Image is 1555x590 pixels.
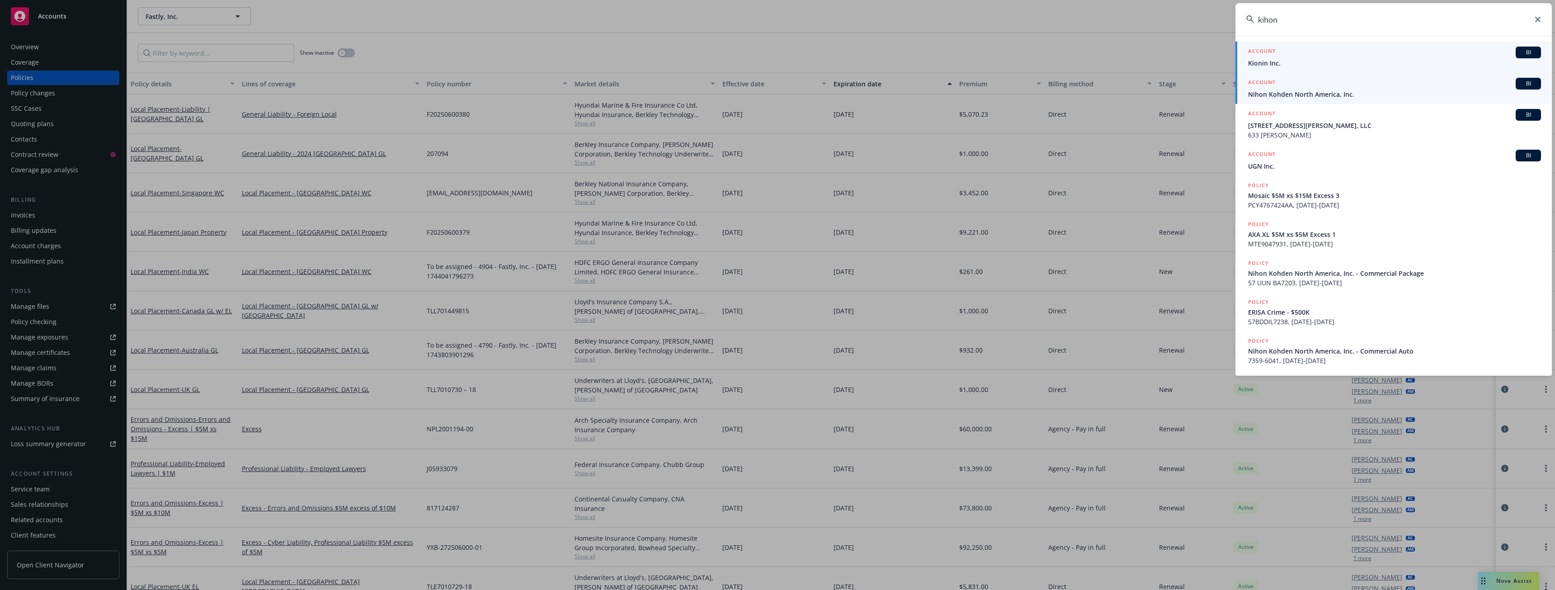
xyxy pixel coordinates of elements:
[1248,150,1276,160] h5: ACCOUNT
[1248,259,1269,268] h5: POLICY
[1519,80,1537,88] span: BI
[1248,356,1541,365] span: 7359-6041, [DATE]-[DATE]
[1248,47,1276,57] h5: ACCOUNT
[1235,331,1552,370] a: POLICYNihon Kohden North America, Inc. - Commercial Auto7359-6041, [DATE]-[DATE]
[1235,104,1552,145] a: ACCOUNTBI[STREET_ADDRESS][PERSON_NAME], LLC633 [PERSON_NAME]
[1248,161,1541,171] span: UGN Inc.
[1235,42,1552,73] a: ACCOUNTBIKionin Inc.
[1248,220,1269,229] h5: POLICY
[1235,176,1552,215] a: POLICYMosaic $5M xs $15M Excess 3PCY4767424AA, [DATE]-[DATE]
[1248,269,1541,278] span: Nihon Kohden North America, Inc. - Commercial Package
[1248,239,1541,249] span: MTE9047931, [DATE]-[DATE]
[1248,78,1276,89] h5: ACCOUNT
[1248,230,1541,239] span: AXA XL $5M xs $5M Excess 1
[1235,215,1552,254] a: POLICYAXA XL $5M xs $5M Excess 1MTE9047931, [DATE]-[DATE]
[1248,297,1269,307] h5: POLICY
[1248,130,1541,140] span: 633 [PERSON_NAME]
[1248,58,1541,68] span: Kionin Inc.
[1235,254,1552,293] a: POLICYNihon Kohden North America, Inc. - Commercial Package57 UUN BA7203, [DATE]-[DATE]
[1235,145,1552,176] a: ACCOUNTBIUGN Inc.
[1248,191,1541,200] span: Mosaic $5M xs $15M Excess 3
[1248,90,1541,99] span: Nihon Kohden North America, Inc.
[1248,121,1541,130] span: [STREET_ADDRESS][PERSON_NAME], LLC
[1248,307,1541,317] span: ERISA Crime - $500K
[1248,200,1541,210] span: PCY4767424AA, [DATE]-[DATE]
[1519,151,1537,160] span: BI
[1248,317,1541,326] span: 57BDDIL7238, [DATE]-[DATE]
[1248,346,1541,356] span: Nihon Kohden North America, Inc. - Commercial Auto
[1519,111,1537,119] span: BI
[1519,48,1537,57] span: BI
[1248,181,1269,190] h5: POLICY
[1235,293,1552,331] a: POLICYERISA Crime - $500K57BDDIL7238, [DATE]-[DATE]
[1248,109,1276,120] h5: ACCOUNT
[1248,278,1541,288] span: 57 UUN BA7203, [DATE]-[DATE]
[1248,336,1269,345] h5: POLICY
[1235,73,1552,104] a: ACCOUNTBINihon Kohden North America, Inc.
[1235,3,1552,36] input: Search...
